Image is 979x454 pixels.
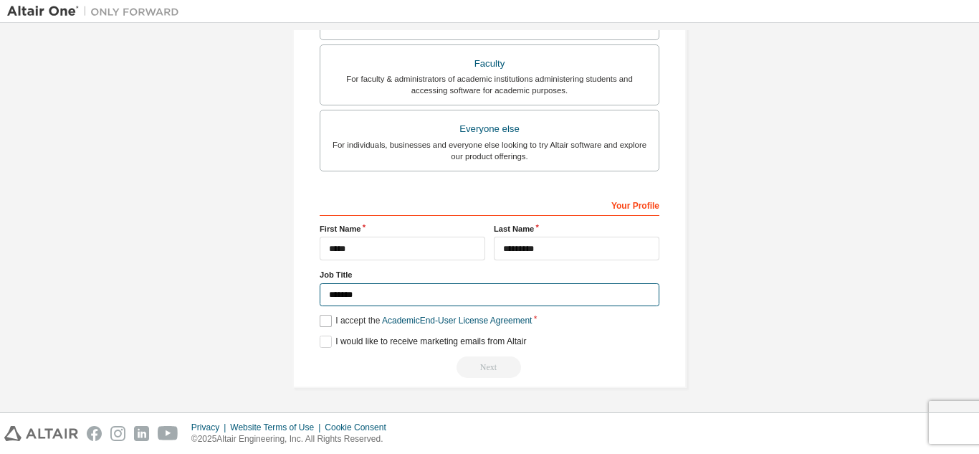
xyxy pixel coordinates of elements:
div: Faculty [329,54,650,74]
img: youtube.svg [158,426,178,441]
div: Privacy [191,422,230,433]
img: Altair One [7,4,186,19]
label: First Name [320,223,485,235]
img: altair_logo.svg [4,426,78,441]
p: © 2025 Altair Engineering, Inc. All Rights Reserved. [191,433,395,445]
div: For individuals, businesses and everyone else looking to try Altair software and explore our prod... [329,139,650,162]
img: instagram.svg [110,426,125,441]
label: Last Name [494,223,659,235]
div: For faculty & administrators of academic institutions administering students and accessing softwa... [329,73,650,96]
label: Job Title [320,269,659,280]
a: Academic End-User License Agreement [382,316,532,326]
img: facebook.svg [87,426,102,441]
div: Website Terms of Use [230,422,325,433]
div: Everyone else [329,119,650,139]
img: linkedin.svg [134,426,149,441]
div: Cookie Consent [325,422,394,433]
label: I accept the [320,315,532,327]
div: Your Profile [320,193,659,216]
div: Read and acccept EULA to continue [320,356,659,378]
label: I would like to receive marketing emails from Altair [320,336,526,348]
